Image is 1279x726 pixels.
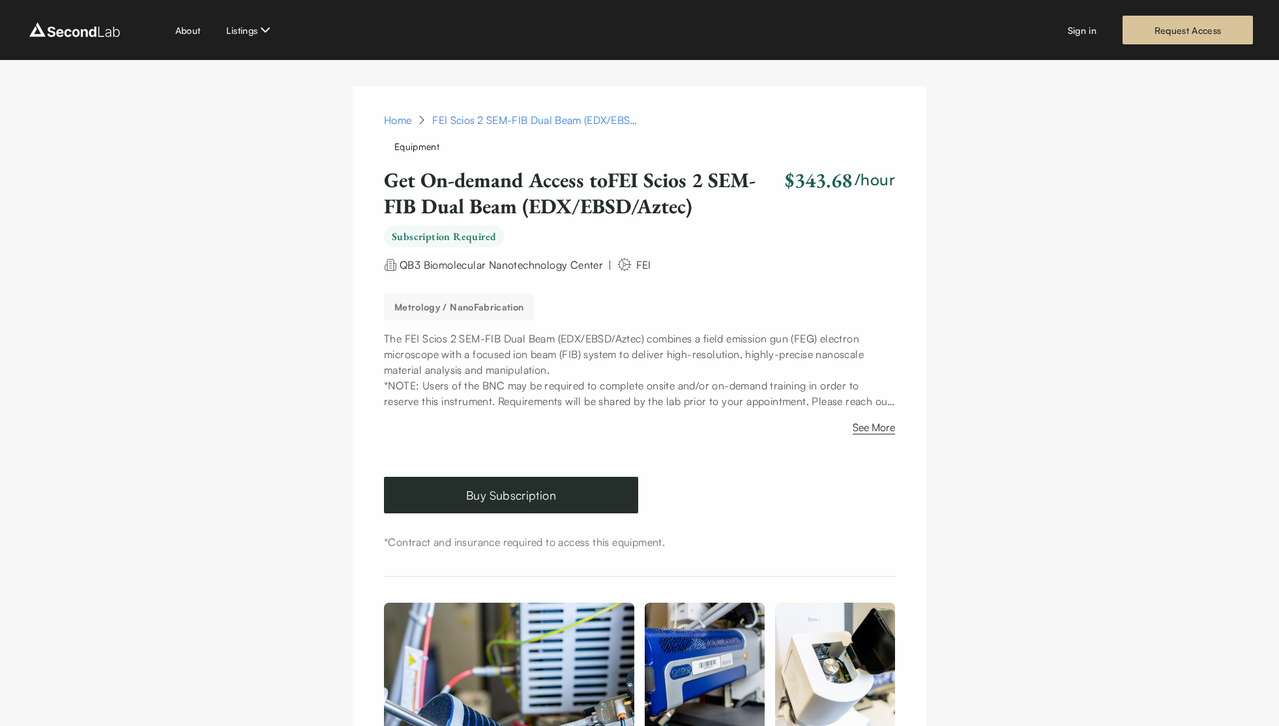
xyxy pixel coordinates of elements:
[1068,23,1096,37] a: Sign in
[608,257,611,273] div: |
[384,294,534,320] button: Metrology / NanoFabrication
[175,23,201,37] a: About
[384,534,895,550] div: *Contract and insurance required to access this equipment.
[400,257,603,270] a: QB3 Biomolecular Nanotechnology Center
[384,378,895,409] p: *NOTE: Users of the BNC may be required to complete onsite and/or on-demand training in order to ...
[636,258,651,271] span: FEI
[432,112,641,128] div: FEI Scios 2 SEM-FIB Dual Beam (EDX/EBSD/Aztec)
[853,419,895,440] button: See More
[785,167,852,193] h2: $343.68
[384,331,895,378] p: The FEI Scios 2 SEM-FIB Dual Beam (EDX/EBSD/Aztec) combines a field emission gun (FEG) electron m...
[384,477,638,513] a: Buy Subscription
[400,258,603,271] span: QB3 Biomolecular Nanotechnology Center
[384,112,411,128] a: Home
[1123,16,1253,44] a: Request Access
[855,169,895,191] h3: /hour
[384,136,450,157] span: Equipment
[384,167,780,246] h1: Get On-demand Access to FEI Scios 2 SEM-FIB Dual Beam (EDX/EBSD/Aztec)
[384,226,504,247] span: Subscription Required
[617,256,632,273] img: manufacturer
[226,22,273,38] button: Listings
[26,20,123,40] img: logo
